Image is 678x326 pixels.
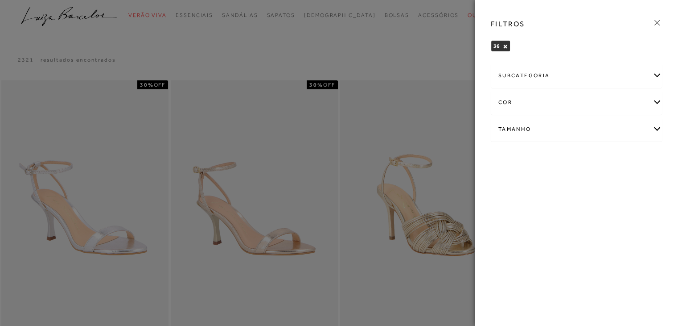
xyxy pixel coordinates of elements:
[491,64,662,88] div: subcategoria
[491,19,525,29] h3: FILTROS
[503,43,508,50] button: 36 Close
[491,117,662,141] div: Tamanho
[493,43,500,49] span: 36
[491,91,662,114] div: cor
